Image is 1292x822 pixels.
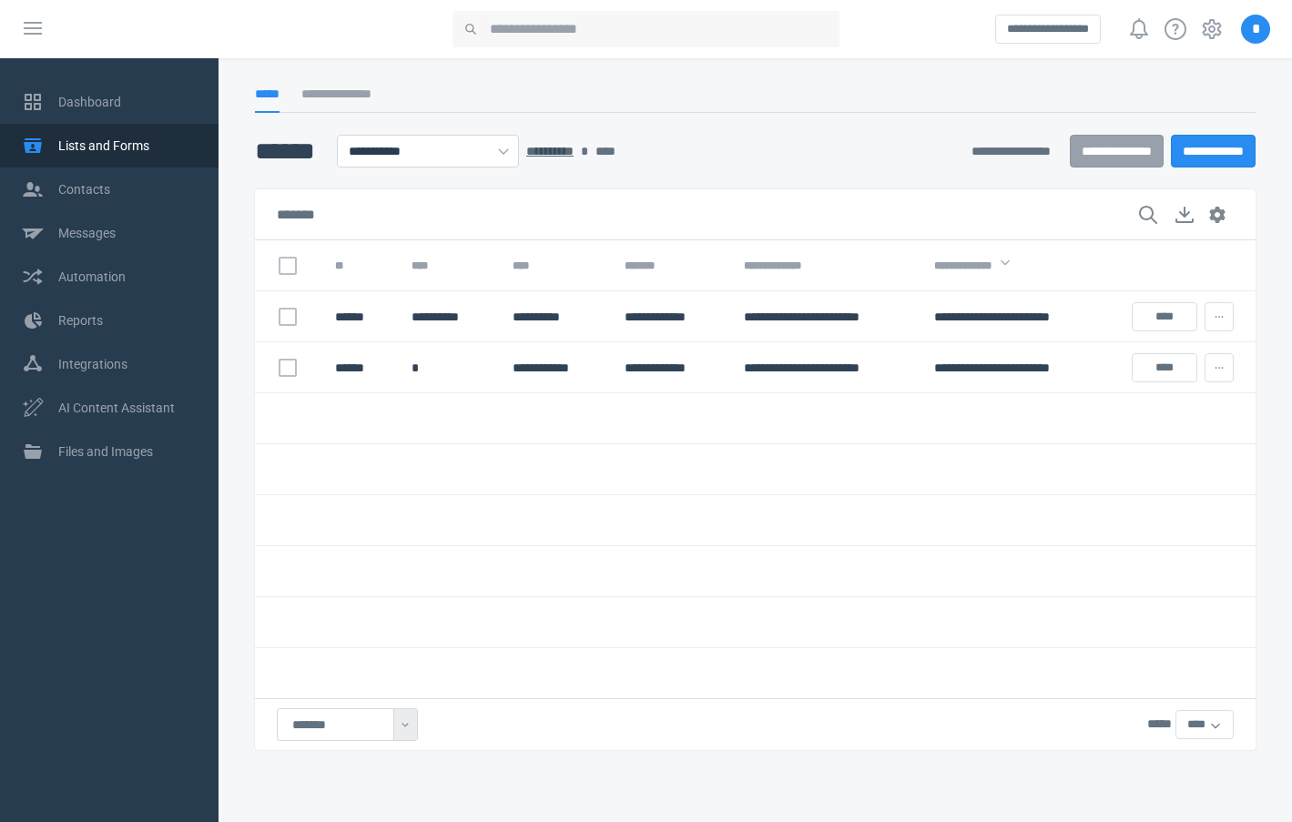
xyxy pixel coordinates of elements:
span: Messages [58,211,197,255]
span: Lists and Forms [58,124,197,167]
span: AI Content Assistant [58,386,197,430]
span: Reports [58,299,197,342]
span: Integrations [58,342,197,386]
span: Automation [58,255,197,299]
span: Contacts [58,167,197,211]
span: Dashboard [58,80,197,124]
span: Files and Images [58,430,197,473]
